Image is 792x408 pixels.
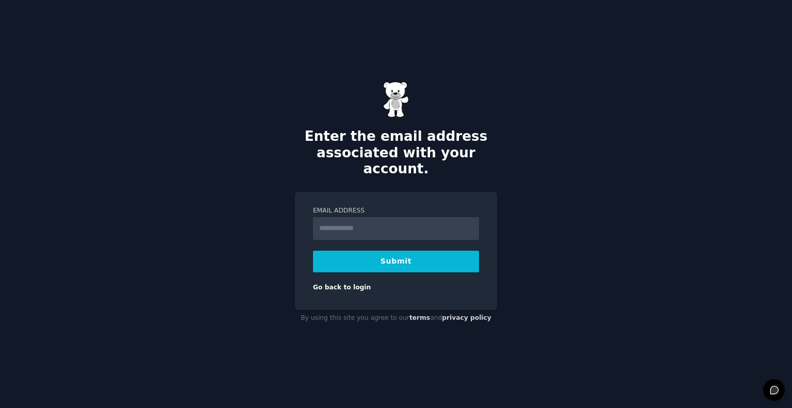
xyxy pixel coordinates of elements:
[442,314,491,321] a: privacy policy
[313,284,371,291] a: Go back to login
[313,251,479,272] button: Submit
[383,81,409,118] img: Gummy Bear
[409,314,430,321] a: terms
[295,128,497,177] h2: Enter the email address associated with your account.
[295,310,497,327] div: By using this site you agree to our and
[313,206,479,216] label: Email Address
